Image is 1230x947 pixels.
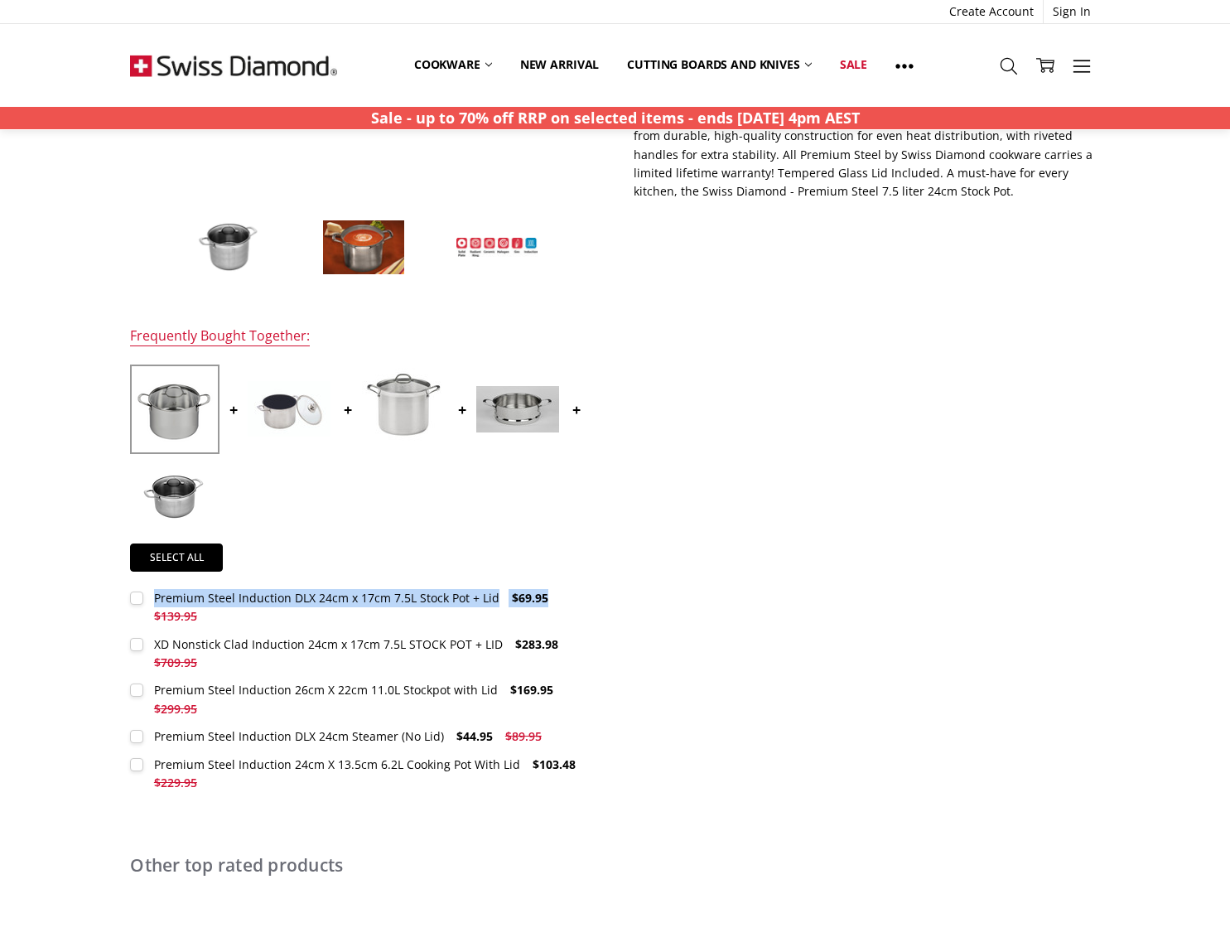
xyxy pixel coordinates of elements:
[130,327,310,346] div: Frequently Bought Together:
[189,220,272,276] img: Premium Steel Induction 24cm X 17cm 7.5L Stockpot With Lid
[510,682,553,698] span: $169.95
[533,756,576,772] span: $103.48
[476,386,559,432] img: Premium Steel Induction DLX 24cm Steamer (No Lid)
[130,858,1099,872] h2: Other top rated products
[154,636,503,652] div: XD Nonstick Clad Induction 24cm x 17cm 7.5L STOCK POT + LID
[154,728,444,744] div: Premium Steel Induction DLX 24cm Steamer (No Lid)
[248,381,330,437] img: XD Nonstick Clad Induction 24cm x 17cm 7.5L STOCK POT + LID
[154,775,197,790] span: $229.95
[322,220,405,276] img: Premium Steel Induction 24cm X 17cm 7.5L Stockpot With Lid
[130,24,337,107] img: Free Shipping On Every Order
[362,368,445,451] img: Premium Steel Induction 26cm X 22cm 11.0L Stockpot with Lid
[371,108,860,128] strong: Sale - up to 70% off RRP on selected items - ends [DATE] 4pm AEST
[154,682,498,698] div: Premium Steel Induction 26cm X 22cm 11.0L Stockpot with Lid
[154,608,197,624] span: $139.95
[634,71,1100,201] p: Introducing Premium Steel by Swiss Diamond - Stainless 7.5 liter 24cm Stock Pot. Offering unparal...
[512,590,548,606] span: $69.95
[154,590,499,606] div: Premium Steel Induction DLX 24cm x 17cm 7.5L Stock Pot + Lid
[154,701,197,717] span: $299.95
[456,237,538,258] img: Premium Steel Induction 24cm X 17cm 7.5L Stockpot With Lid
[881,46,928,84] a: Show All
[154,655,197,670] span: $709.95
[133,368,216,451] img: Premium Steel DLX - 7.5 Litre (9.5") Stainless Steel Stock Pot + Lid | Swiss Diamond
[154,756,520,772] div: Premium Steel Induction 24cm X 13.5cm 6.2L Cooking Pot With Lid
[826,46,881,83] a: Sale
[130,544,223,572] a: Select all
[133,466,216,522] img: Premium Steel Induction 24cm X 13.5cm 6.2L Cooking Pot With Lid
[613,46,826,83] a: Cutting boards and knives
[515,636,558,652] span: $283.98
[400,46,506,83] a: Cookware
[505,728,542,744] span: $89.95
[456,728,493,744] span: $44.95
[506,46,613,83] a: New arrival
